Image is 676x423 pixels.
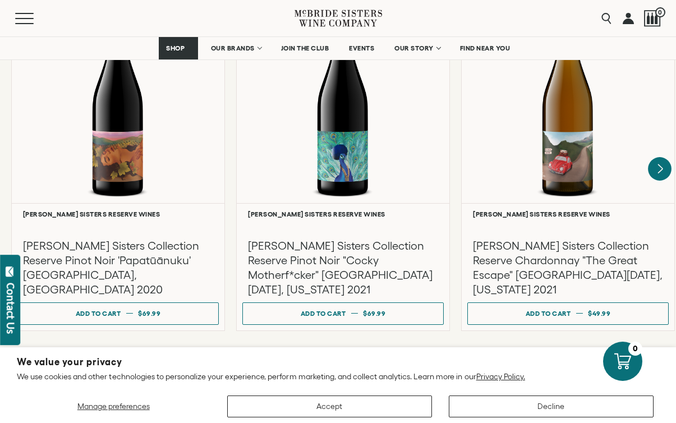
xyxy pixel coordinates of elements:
[211,44,255,52] span: OUR BRANDS
[394,44,434,52] span: OUR STORY
[453,37,518,59] a: FIND NEAR YOU
[460,44,511,52] span: FIND NEAR YOU
[5,283,16,334] div: Contact Us
[473,210,663,218] h6: [PERSON_NAME] Sisters Reserve Wines
[655,7,665,17] span: 0
[17,357,659,367] h2: We value your privacy
[281,44,329,52] span: JOIN THE CLUB
[248,238,438,297] h3: [PERSON_NAME] Sisters Collection Reserve Pinot Noir "Cocky Motherf*cker" [GEOGRAPHIC_DATA][DATE],...
[526,305,571,321] div: Add to cart
[588,310,610,317] span: $49.99
[23,210,213,218] h6: [PERSON_NAME] Sisters Reserve Wines
[301,305,346,321] div: Add to cart
[274,37,337,59] a: JOIN THE CLUB
[248,210,438,218] h6: [PERSON_NAME] Sisters Reserve Wines
[476,372,525,381] a: Privacy Policy.
[17,302,219,325] button: Add to cart $69.99
[138,310,160,317] span: $69.99
[159,37,198,59] a: SHOP
[363,310,385,317] span: $69.99
[349,44,374,52] span: EVENTS
[17,396,210,417] button: Manage preferences
[204,37,268,59] a: OUR BRANDS
[166,44,185,52] span: SHOP
[628,342,642,356] div: 0
[15,13,56,24] button: Mobile Menu Trigger
[648,157,672,181] button: Next
[227,396,432,417] button: Accept
[449,396,654,417] button: Decline
[17,371,659,381] p: We use cookies and other technologies to personalize your experience, perform marketing, and coll...
[77,402,150,411] span: Manage preferences
[23,238,213,297] h3: [PERSON_NAME] Sisters Collection Reserve Pinot Noir 'Papatūānuku' [GEOGRAPHIC_DATA], [GEOGRAPHIC_...
[387,37,447,59] a: OUR STORY
[473,238,663,297] h3: [PERSON_NAME] Sisters Collection Reserve Chardonnay "The Great Escape" [GEOGRAPHIC_DATA][DATE], [...
[467,302,669,325] button: Add to cart $49.99
[242,302,444,325] button: Add to cart $69.99
[76,305,121,321] div: Add to cart
[342,37,381,59] a: EVENTS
